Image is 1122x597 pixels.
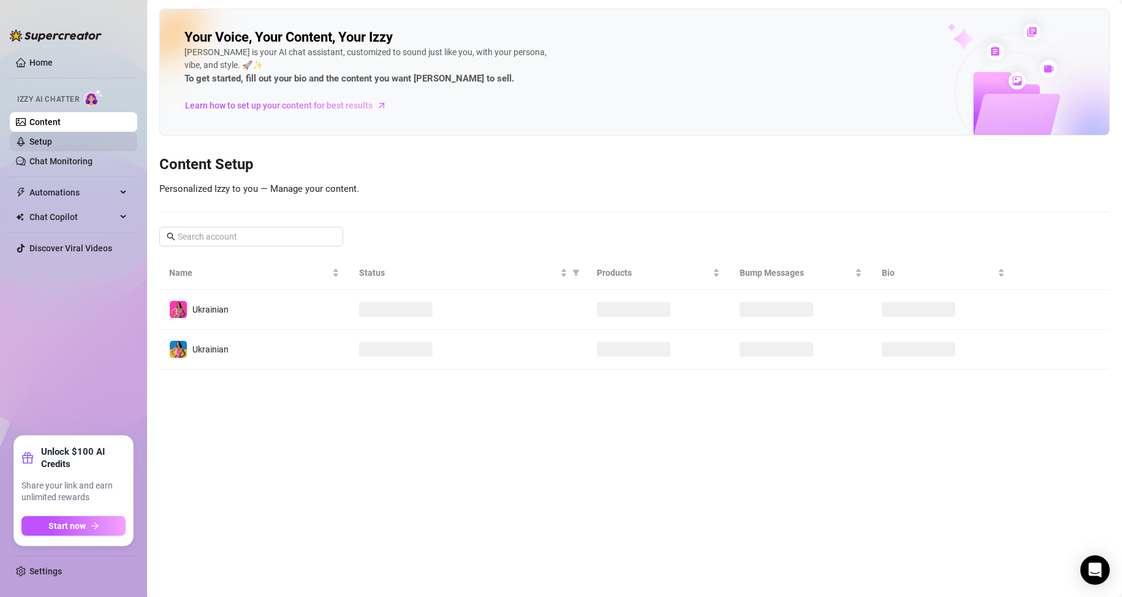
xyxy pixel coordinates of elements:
[882,266,995,279] span: Bio
[919,10,1109,135] img: ai-chatter-content-library-cLFOSyPT.png
[170,301,187,318] img: Ukrainian
[587,256,730,290] th: Products
[91,522,99,530] span: arrow-right
[29,243,112,253] a: Discover Viral Videos
[21,480,126,504] span: Share your link and earn unlimited rewards
[184,29,393,46] h2: Your Voice, Your Content, Your Izzy
[192,305,229,314] span: Ukrainian
[29,58,53,67] a: Home
[29,183,116,202] span: Automations
[192,344,229,354] span: Ukrainian
[597,266,710,279] span: Products
[170,341,187,358] img: Ukrainian
[17,94,79,105] span: Izzy AI Chatter
[178,230,326,243] input: Search account
[29,117,61,127] a: Content
[349,256,587,290] th: Status
[159,183,359,194] span: Personalized Izzy to you — Manage your content.
[159,256,349,290] th: Name
[167,232,175,241] span: search
[41,446,126,470] strong: Unlock $100 AI Credits
[184,96,396,115] a: Learn how to set up your content for best results
[29,207,116,227] span: Chat Copilot
[29,137,52,146] a: Setup
[185,99,373,112] span: Learn how to set up your content for best results
[16,188,26,197] span: thunderbolt
[84,89,103,107] img: AI Chatter
[740,266,853,279] span: Bump Messages
[1080,555,1110,585] div: Open Intercom Messenger
[21,516,126,536] button: Start nowarrow-right
[10,29,102,42] img: logo-BBDzfeDw.svg
[184,73,514,84] strong: To get started, fill out your bio and the content you want [PERSON_NAME] to sell.
[730,256,873,290] th: Bump Messages
[572,269,580,276] span: filter
[184,46,552,86] div: [PERSON_NAME] is your AI chat assistant, customized to sound just like you, with your persona, vi...
[872,256,1015,290] th: Bio
[159,155,1110,175] h3: Content Setup
[169,266,330,279] span: Name
[570,264,582,282] span: filter
[29,156,93,166] a: Chat Monitoring
[48,521,86,531] span: Start now
[29,566,62,576] a: Settings
[21,452,34,464] span: gift
[359,266,558,279] span: Status
[376,99,388,112] span: arrow-right
[16,213,24,221] img: Chat Copilot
